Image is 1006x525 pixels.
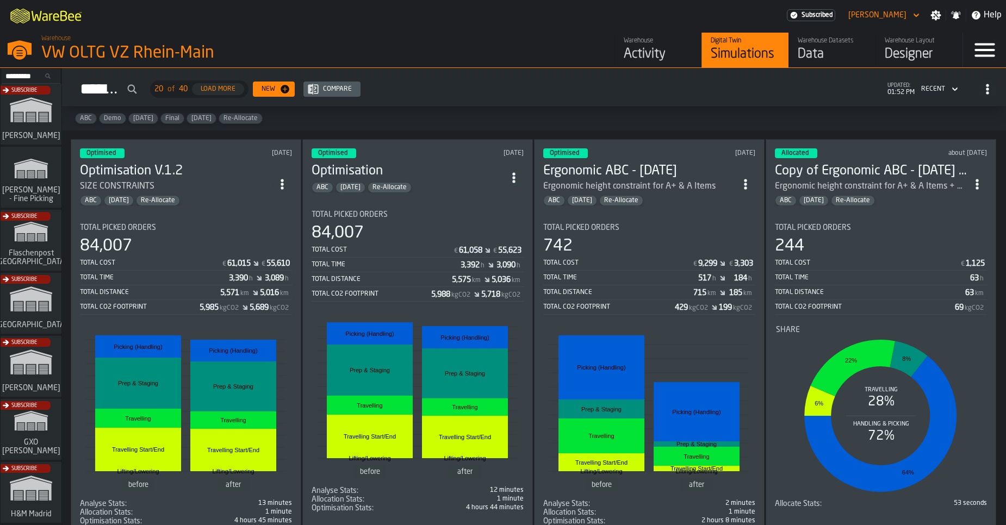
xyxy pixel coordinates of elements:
[1,336,61,399] a: link-to-/wh/i/1653e8cc-126b-480f-9c47-e01e76aa4a88/simulations
[610,517,755,524] div: 2 hours 8 minutes
[312,276,452,283] div: Total Distance
[787,9,835,21] a: link-to-/wh/i/44979e6c-6f66-405e-9874-c1e29f02a54a/settings/billing
[543,223,755,315] div: stat-Total Picked Orders
[775,180,967,193] div: Ergonomic height constraint for A+ & A Items + 2nd run on optimise
[192,83,244,95] button: button-Load More
[844,9,922,22] div: DropdownMenuValue-Sebastian Petruch Petruch
[80,236,132,256] div: 84,007
[80,274,229,282] div: Total Time
[262,260,265,268] span: €
[543,180,736,193] div: Ergonomic height constraint for A+ & A Items
[733,304,752,312] span: kgCO2
[472,277,481,284] span: km
[775,148,817,158] div: status-3 2
[378,504,524,511] div: 4 hours 44 minutes
[227,259,251,268] div: Stat Value
[80,508,133,517] div: Title
[887,89,915,96] span: 01:52 PM
[600,508,755,516] div: 1 minute
[41,35,71,42] span: Warehouse
[543,508,755,517] div: stat-Allocation Stats:
[459,246,482,255] div: Stat Value
[226,481,241,489] text: after
[711,46,780,63] div: Simulations
[167,85,175,93] span: of
[775,499,987,508] div: stat-Allocate Stats:
[100,115,126,122] span: Demo
[451,291,470,299] span: kgCO2
[775,223,987,315] div: stat-Total Picked Orders
[80,162,272,180] h3: Optimisation V.1.2
[543,162,736,180] div: Ergonomic ABC - Jan/25
[965,304,984,312] span: kgCO2
[360,468,380,476] text: before
[775,499,822,508] div: Title
[543,259,692,267] div: Total Cost
[137,508,292,516] div: 1 minute
[312,504,374,512] div: Title
[363,486,524,494] div: 12 minutes
[1,462,61,525] a: link-to-/wh/i/0438fb8c-4a97-4a5b-bcc6-2889b6922db0/simulations
[86,150,116,157] span: Optimised
[161,115,184,122] span: Final
[1,84,61,147] a: link-to-/wh/i/72fe6713-8242-4c3c-8adf-5d67388ea6d5/simulations
[501,291,520,299] span: kgCO2
[798,46,867,63] div: Data
[266,259,290,268] div: Stat Value
[775,236,804,256] div: 244
[734,274,747,283] div: Stat Value
[885,46,954,63] div: Designer
[711,37,780,45] div: Digital Twin
[966,259,985,268] div: Stat Value
[543,223,755,232] div: Title
[826,499,987,507] div: 53 seconds
[312,210,524,302] div: stat-Total Picked Orders
[312,246,453,254] div: Total Cost
[62,68,1006,107] h2: button-Simulations
[903,149,987,157] div: Updated: 7/22/2025, 6:03:26 PM Created: 3/15/2025, 9:31:10 AM
[729,260,733,268] span: €
[80,223,156,232] span: Total Picked Orders
[312,210,524,219] div: Title
[1,273,61,336] a: link-to-/wh/i/b5402f52-ce28-4f27-b3d4-5c6d76174849/simulations
[312,486,524,495] div: stat-Analyse Stats:
[975,290,984,297] span: km
[775,223,987,232] div: Title
[336,184,365,191] span: Feb/25
[701,33,788,67] a: link-to-/wh/i/44979e6c-6f66-405e-9874-c1e29f02a54a/simulations
[885,37,954,45] div: Warehouse Layout
[799,197,828,204] span: Feb/25
[775,274,970,282] div: Total Time
[80,499,127,508] span: Analyse Stats:
[496,261,516,270] div: Stat Value
[461,261,480,270] div: Stat Value
[454,247,458,255] span: €
[848,11,906,20] div: DropdownMenuValue-Sebastian Petruch Petruch
[80,499,127,508] div: Title
[543,236,573,256] div: 742
[240,290,249,297] span: km
[594,499,755,507] div: 2 minutes
[707,290,716,297] span: km
[312,162,504,180] h3: Optimisation
[318,150,347,157] span: Optimised
[312,504,524,512] span: 276,400
[250,303,269,312] div: Stat Value
[543,289,693,296] div: Total Distance
[154,85,163,93] span: 20
[984,9,1002,22] span: Help
[543,499,590,508] div: Title
[775,223,851,232] span: Total Picked Orders
[369,495,524,503] div: 1 minute
[1,147,61,210] a: link-to-/wh/i/48cbecf7-1ea2-4bc9-a439-03d5b66e1a58/simulations
[775,197,796,204] span: ABC
[80,180,272,193] div: SIZE CONSTRAINTS
[689,481,705,489] text: after
[624,46,693,63] div: Activity
[543,223,619,232] span: Total Picked Orders
[229,274,248,283] div: Stat Value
